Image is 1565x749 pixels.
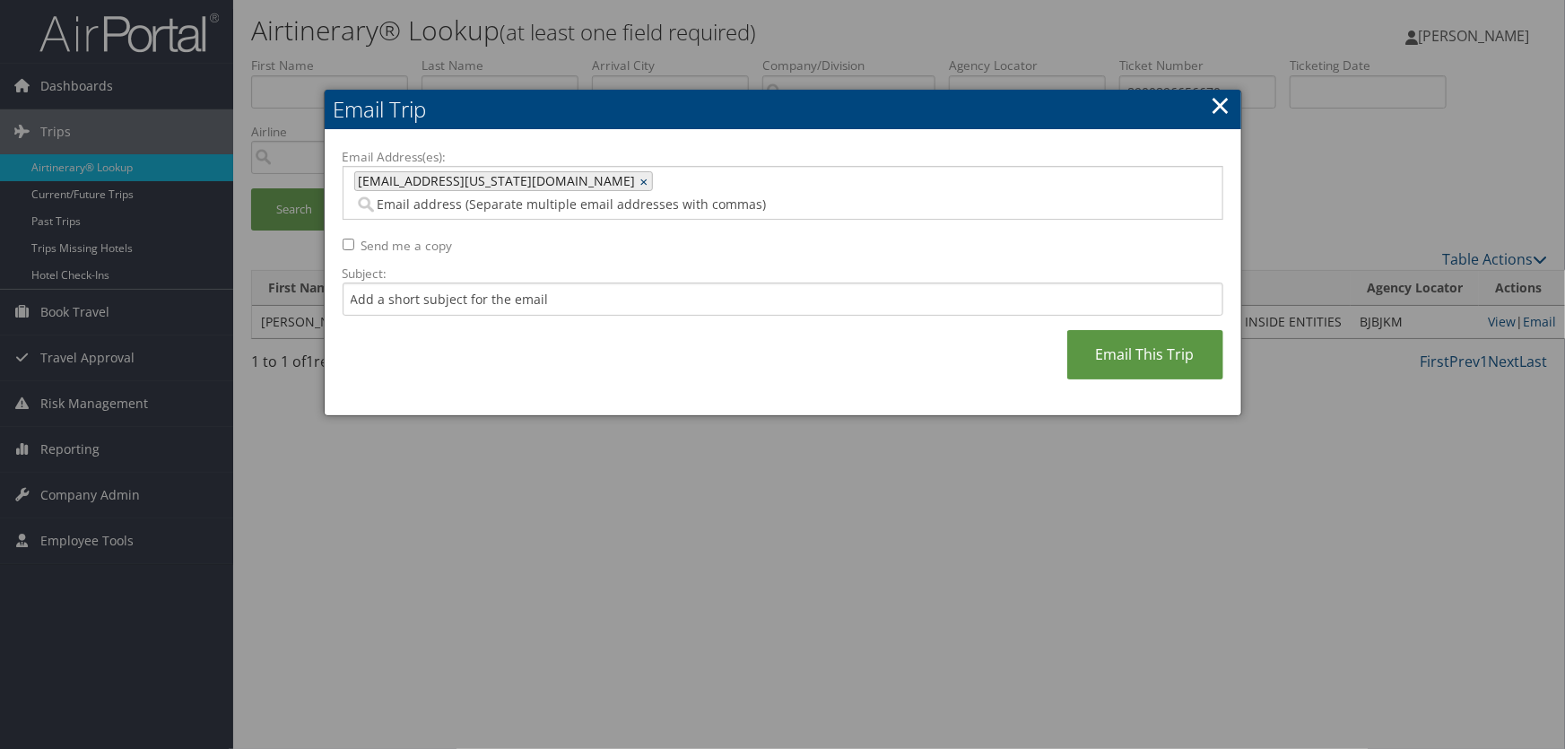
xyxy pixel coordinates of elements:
label: Email Address(es): [343,148,1223,166]
label: Subject: [343,265,1223,283]
label: Send me a copy [361,237,453,255]
h2: Email Trip [325,90,1241,129]
a: × [1211,87,1231,123]
span: [EMAIL_ADDRESS][US_STATE][DOMAIN_NAME] [355,172,636,190]
a: × [640,172,652,190]
a: Email This Trip [1067,330,1223,379]
input: Add a short subject for the email [343,283,1223,316]
input: Email address (Separate multiple email addresses with commas) [354,196,1069,213]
